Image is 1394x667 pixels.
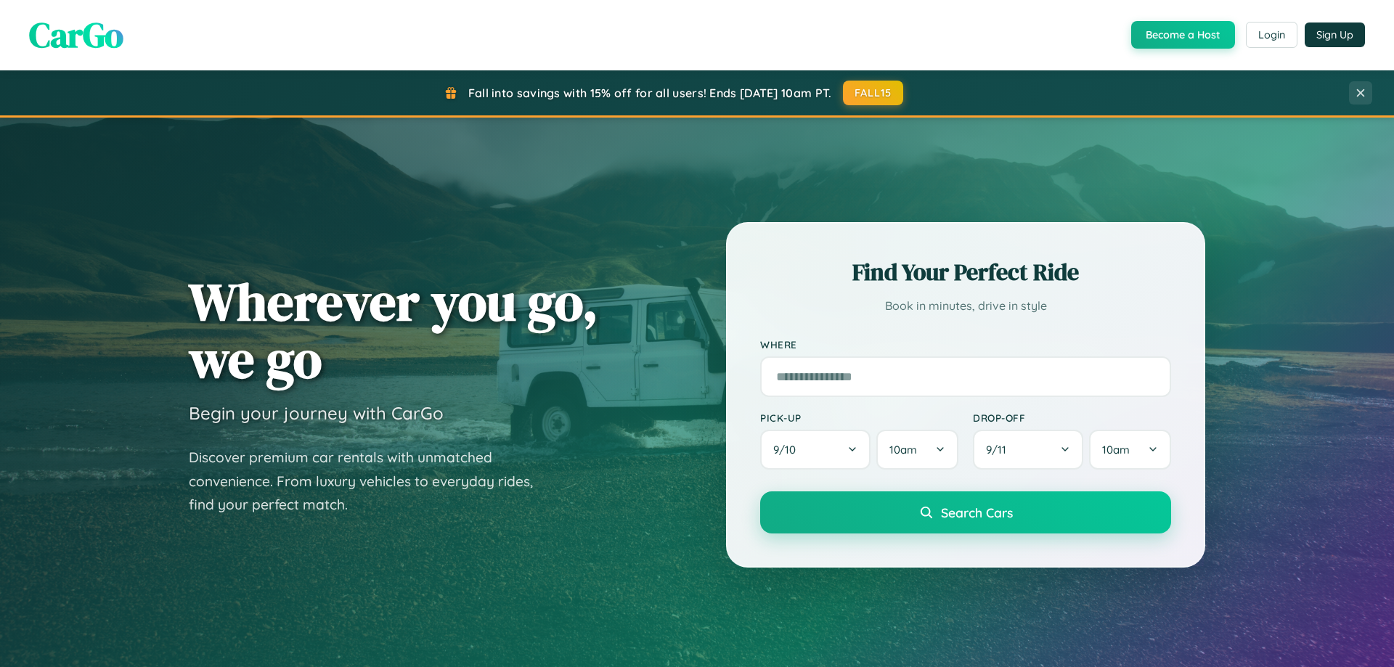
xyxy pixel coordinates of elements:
[1305,22,1365,47] button: Sign Up
[773,443,803,457] span: 9 / 10
[189,402,444,424] h3: Begin your journey with CarGo
[760,338,1171,351] label: Where
[973,430,1083,470] button: 9/11
[189,273,598,388] h1: Wherever you go, we go
[941,504,1013,520] span: Search Cars
[468,86,832,100] span: Fall into savings with 15% off for all users! Ends [DATE] 10am PT.
[760,412,958,424] label: Pick-up
[1246,22,1297,48] button: Login
[1131,21,1235,49] button: Become a Host
[973,412,1171,424] label: Drop-off
[889,443,917,457] span: 10am
[760,491,1171,533] button: Search Cars
[760,430,871,470] button: 9/10
[29,11,123,59] span: CarGo
[189,446,552,517] p: Discover premium car rentals with unmatched convenience. From luxury vehicles to everyday rides, ...
[876,430,958,470] button: 10am
[986,443,1014,457] span: 9 / 11
[760,256,1171,288] h2: Find Your Perfect Ride
[760,295,1171,316] p: Book in minutes, drive in style
[843,81,904,105] button: FALL15
[1102,443,1130,457] span: 10am
[1089,430,1171,470] button: 10am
